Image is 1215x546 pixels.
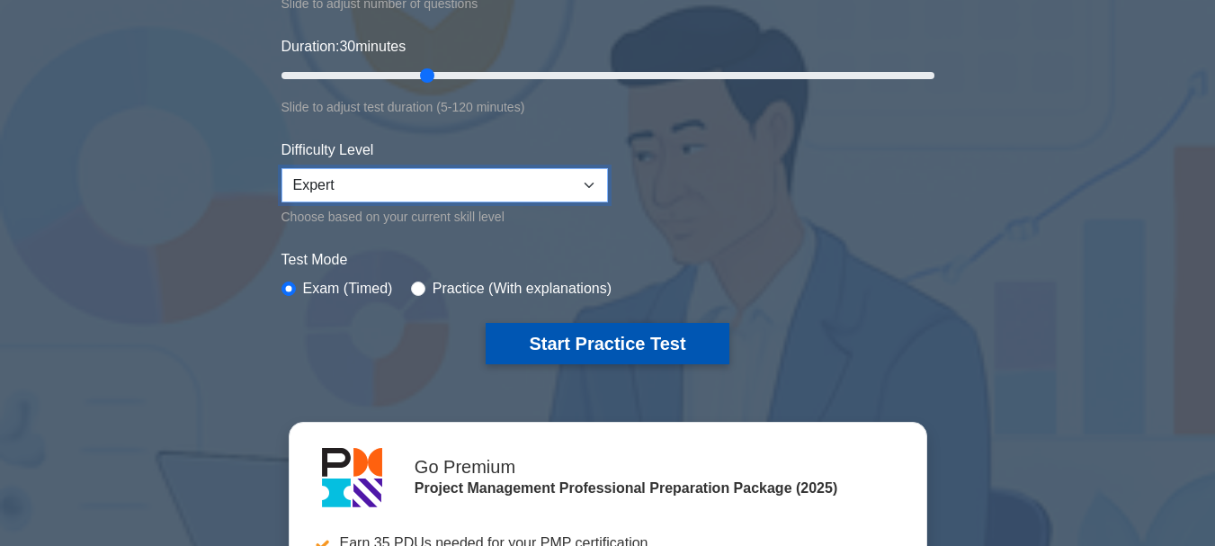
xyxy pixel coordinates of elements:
div: Choose based on your current skill level [281,206,608,228]
button: Start Practice Test [486,323,728,364]
label: Exam (Timed) [303,278,393,300]
label: Test Mode [281,249,934,271]
label: Duration: minutes [281,36,406,58]
label: Practice (With explanations) [433,278,612,300]
span: 30 [339,39,355,54]
div: Slide to adjust test duration (5-120 minutes) [281,96,934,118]
label: Difficulty Level [281,139,374,161]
